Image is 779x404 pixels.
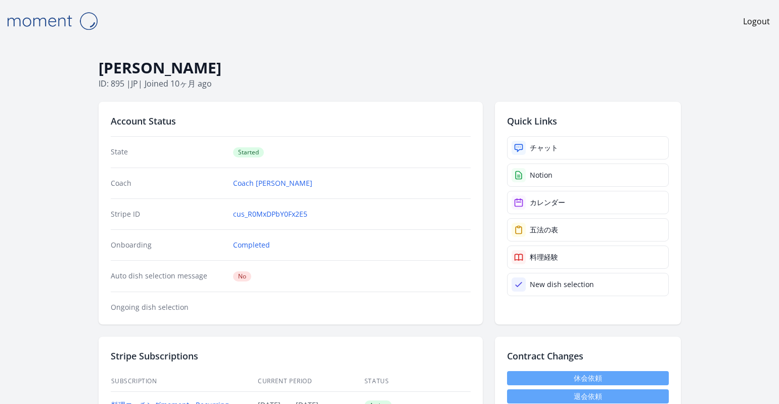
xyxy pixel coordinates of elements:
div: カレンダー [530,197,565,208]
div: 料理経験 [530,252,558,262]
dt: Ongoing dish selection [111,302,225,312]
a: Notion [507,164,669,187]
h2: Contract Changes [507,349,669,363]
button: 退会依頼 [507,389,669,403]
a: Coach [PERSON_NAME] [233,178,312,188]
div: チャット [530,143,558,153]
h1: [PERSON_NAME] [99,58,681,77]
a: Completed [233,240,270,250]
th: Subscription [111,371,258,392]
a: 料理経験 [507,246,669,269]
span: No [233,271,251,281]
a: チャット [507,136,669,159]
img: Moment [2,8,103,34]
dt: Onboarding [111,240,225,250]
div: Notion [530,170,553,180]
th: Current Period [257,371,364,392]
dt: Coach [111,178,225,188]
h2: Account Status [111,114,471,128]
a: 休会依頼 [507,371,669,385]
a: New dish selection [507,273,669,296]
span: Started [233,147,264,157]
dt: State [111,147,225,157]
th: Status [364,371,471,392]
a: Logout [743,15,770,27]
span: jp [131,78,138,89]
a: cus_R0MxDPbY0Fx2E5 [233,209,307,219]
dt: Stripe ID [111,209,225,219]
div: New dish selection [530,279,594,290]
h2: Quick Links [507,114,669,128]
div: 五法の表 [530,225,558,235]
p: ID: 895 | | Joined 10ヶ月 ago [99,77,681,90]
dt: Auto dish selection message [111,271,225,281]
a: 五法の表 [507,218,669,241]
a: カレンダー [507,191,669,214]
h2: Stripe Subscriptions [111,349,471,363]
